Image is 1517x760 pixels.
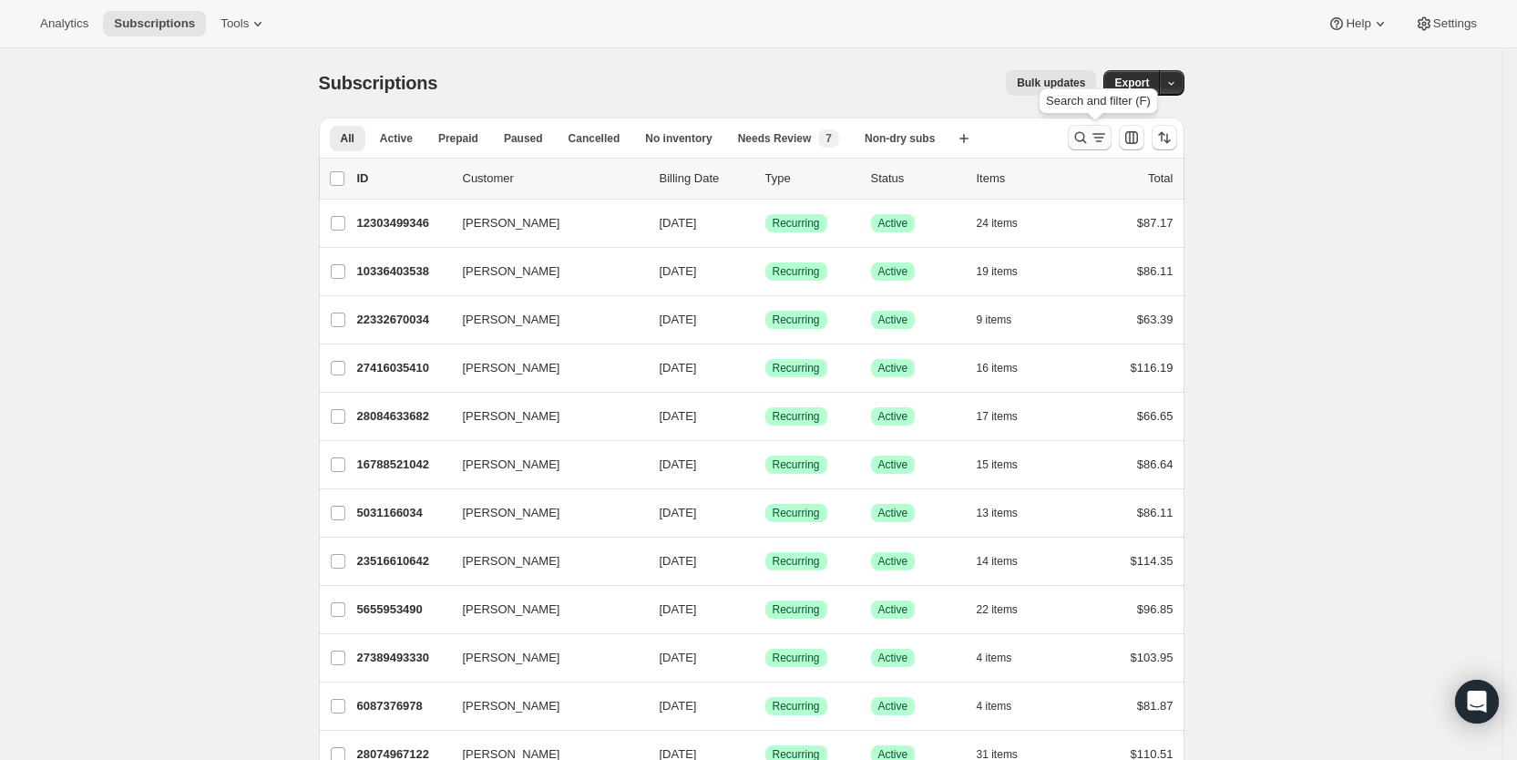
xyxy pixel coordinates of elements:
[1404,11,1488,36] button: Settings
[463,504,560,522] span: [PERSON_NAME]
[114,16,195,31] span: Subscriptions
[1119,125,1144,150] button: Customize table column order and visibility
[463,697,560,715] span: [PERSON_NAME]
[40,16,88,31] span: Analytics
[357,311,448,329] p: 22332670034
[977,313,1012,327] span: 9 items
[1346,16,1370,31] span: Help
[357,500,1174,526] div: 5031166034[PERSON_NAME][DATE]SuccessRecurringSuccessActive13 items$86.11
[357,452,1174,478] div: 16788521042[PERSON_NAME][DATE]SuccessRecurringSuccessActive15 items$86.64
[865,131,935,146] span: Non-dry subs
[504,131,543,146] span: Paused
[878,409,908,424] span: Active
[452,354,634,383] button: [PERSON_NAME]
[878,361,908,375] span: Active
[357,262,448,281] p: 10336403538
[357,259,1174,284] div: 10336403538[PERSON_NAME][DATE]SuccessRecurringSuccessActive19 items$86.11
[773,506,820,520] span: Recurring
[660,313,697,326] span: [DATE]
[878,699,908,714] span: Active
[1455,680,1499,724] div: Open Intercom Messenger
[660,361,697,375] span: [DATE]
[660,506,697,519] span: [DATE]
[977,259,1038,284] button: 19 items
[1017,76,1085,90] span: Bulk updates
[977,602,1018,617] span: 22 items
[452,595,634,624] button: [PERSON_NAME]
[773,554,820,569] span: Recurring
[463,601,560,619] span: [PERSON_NAME]
[357,169,1174,188] div: IDCustomerBilling DateTypeStatusItemsTotal
[871,169,962,188] p: Status
[773,216,820,231] span: Recurring
[977,452,1038,478] button: 15 items
[977,506,1018,520] span: 13 items
[452,643,634,673] button: [PERSON_NAME]
[380,131,413,146] span: Active
[357,552,448,570] p: 23516610642
[645,131,712,146] span: No inventory
[977,457,1018,472] span: 15 items
[773,602,820,617] span: Recurring
[357,214,448,232] p: 12303499346
[103,11,206,36] button: Subscriptions
[977,307,1032,333] button: 9 items
[1137,264,1174,278] span: $86.11
[773,264,820,279] span: Recurring
[1137,457,1174,471] span: $86.64
[220,16,249,31] span: Tools
[1148,169,1173,188] p: Total
[357,597,1174,622] div: 5655953490[PERSON_NAME][DATE]SuccessRecurringSuccessActive22 items$96.85
[463,214,560,232] span: [PERSON_NAME]
[319,73,438,93] span: Subscriptions
[357,697,448,715] p: 6087376978
[1103,70,1160,96] button: Export
[660,699,697,713] span: [DATE]
[357,169,448,188] p: ID
[660,264,697,278] span: [DATE]
[977,216,1018,231] span: 24 items
[1068,125,1112,150] button: Search and filter results
[452,209,634,238] button: [PERSON_NAME]
[977,211,1038,236] button: 24 items
[357,601,448,619] p: 5655953490
[660,409,697,423] span: [DATE]
[660,169,751,188] p: Billing Date
[357,211,1174,236] div: 12303499346[PERSON_NAME][DATE]SuccessRecurringSuccessActive24 items$87.17
[977,169,1068,188] div: Items
[878,457,908,472] span: Active
[210,11,278,36] button: Tools
[773,457,820,472] span: Recurring
[977,554,1018,569] span: 14 items
[977,404,1038,429] button: 17 items
[452,305,634,334] button: [PERSON_NAME]
[341,131,354,146] span: All
[357,504,448,522] p: 5031166034
[1131,554,1174,568] span: $114.35
[773,409,820,424] span: Recurring
[773,361,820,375] span: Recurring
[357,649,448,667] p: 27389493330
[452,547,634,576] button: [PERSON_NAME]
[949,126,979,151] button: Create new view
[977,549,1038,574] button: 14 items
[660,216,697,230] span: [DATE]
[357,549,1174,574] div: 23516610642[PERSON_NAME][DATE]SuccessRecurringSuccessActive14 items$114.35
[452,498,634,528] button: [PERSON_NAME]
[452,402,634,431] button: [PERSON_NAME]
[977,651,1012,665] span: 4 items
[765,169,856,188] div: Type
[357,645,1174,671] div: 27389493330[PERSON_NAME][DATE]SuccessRecurringSuccessActive4 items$103.95
[878,313,908,327] span: Active
[357,359,448,377] p: 27416035410
[977,361,1018,375] span: 16 items
[1114,76,1149,90] span: Export
[977,597,1038,622] button: 22 items
[878,216,908,231] span: Active
[660,457,697,471] span: [DATE]
[977,645,1032,671] button: 4 items
[1137,602,1174,616] span: $96.85
[977,409,1018,424] span: 17 items
[660,554,697,568] span: [DATE]
[463,262,560,281] span: [PERSON_NAME]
